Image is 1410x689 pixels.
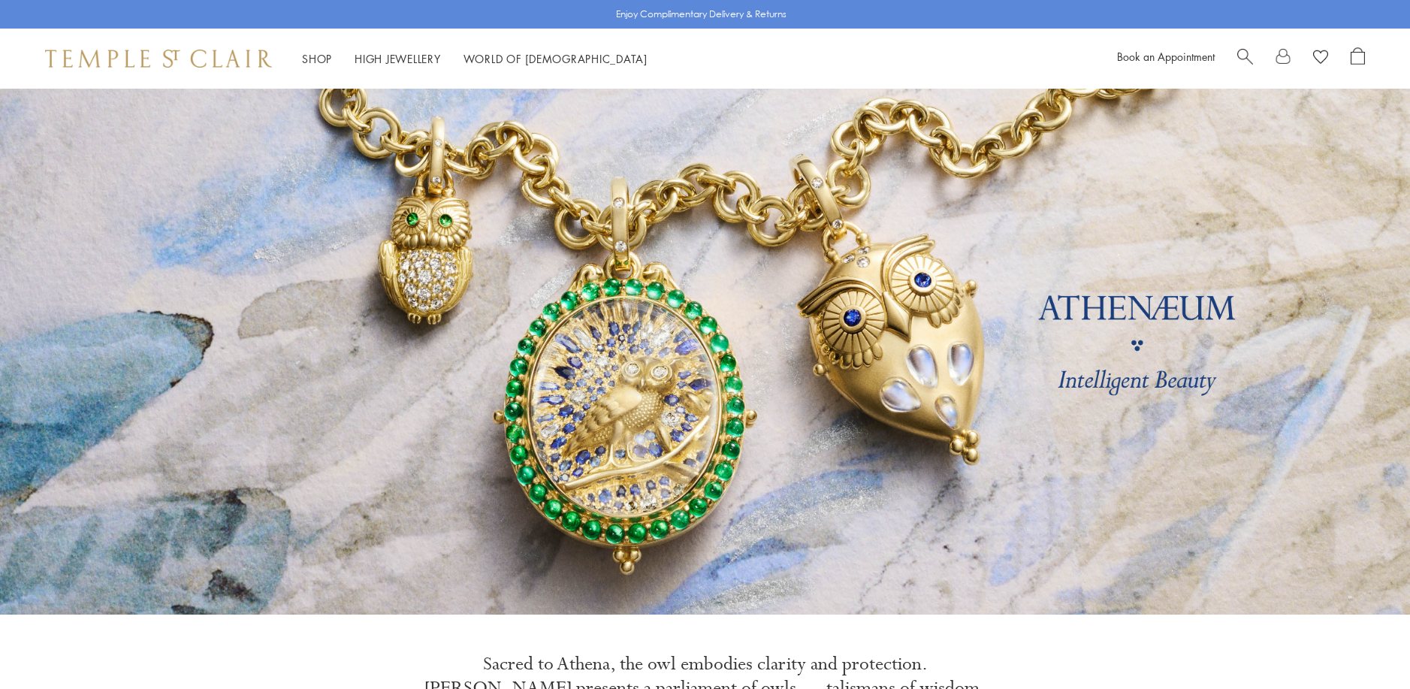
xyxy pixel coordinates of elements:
[302,50,648,68] nav: Main navigation
[463,51,648,66] a: World of [DEMOGRAPHIC_DATA]World of [DEMOGRAPHIC_DATA]
[1313,47,1328,70] a: View Wishlist
[1351,47,1365,70] a: Open Shopping Bag
[616,7,787,22] p: Enjoy Complimentary Delivery & Returns
[302,51,332,66] a: ShopShop
[1117,49,1215,64] a: Book an Appointment
[355,51,441,66] a: High JewelleryHigh Jewellery
[1335,618,1395,674] iframe: Gorgias live chat messenger
[1237,47,1253,70] a: Search
[45,50,272,68] img: Temple St. Clair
